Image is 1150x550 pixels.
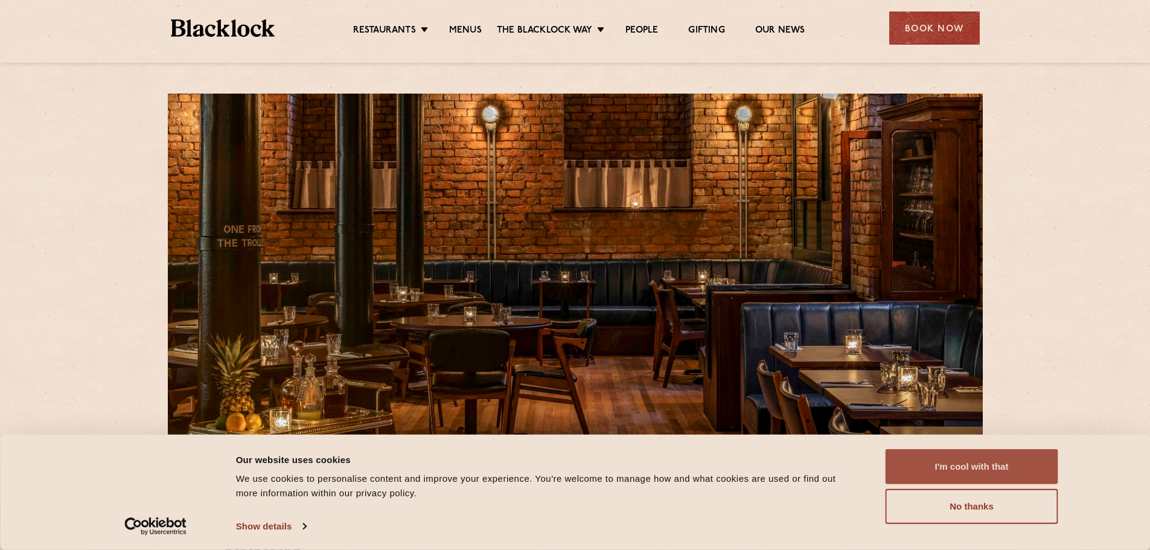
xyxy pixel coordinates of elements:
div: We use cookies to personalise content and improve your experience. You're welcome to manage how a... [236,472,858,500]
a: Restaurants [353,25,416,38]
div: Book Now [889,11,980,45]
button: I'm cool with that [886,449,1058,484]
div: Our website uses cookies [236,452,858,467]
a: Show details [236,517,306,536]
a: Menus [449,25,482,38]
a: People [625,25,658,38]
a: The Blacklock Way [497,25,592,38]
a: Gifting [688,25,724,38]
a: Usercentrics Cookiebot - opens in a new window [103,517,208,536]
img: BL_Textured_Logo-footer-cropped.svg [171,19,275,37]
button: No thanks [886,489,1058,524]
a: Our News [755,25,805,38]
